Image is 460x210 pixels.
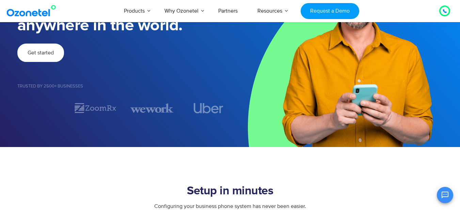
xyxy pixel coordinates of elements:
img: zoomrx [74,102,117,114]
h2: Setup in minutes [17,184,443,198]
div: Image Carousel [17,102,230,114]
span: Configuring your business phone system has never been easier. [154,203,306,210]
a: Request a Demo [301,3,359,19]
img: wework [130,102,173,114]
span: Get started [28,50,54,55]
a: Get started [17,44,64,62]
button: Open chat [437,187,453,203]
h5: Trusted by 2500+ Businesses [17,84,230,88]
div: 4 / 7 [187,103,230,113]
div: 1 / 7 [17,104,60,112]
div: 3 / 7 [130,102,173,114]
div: 2 / 7 [74,102,117,114]
img: uber [194,103,223,113]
